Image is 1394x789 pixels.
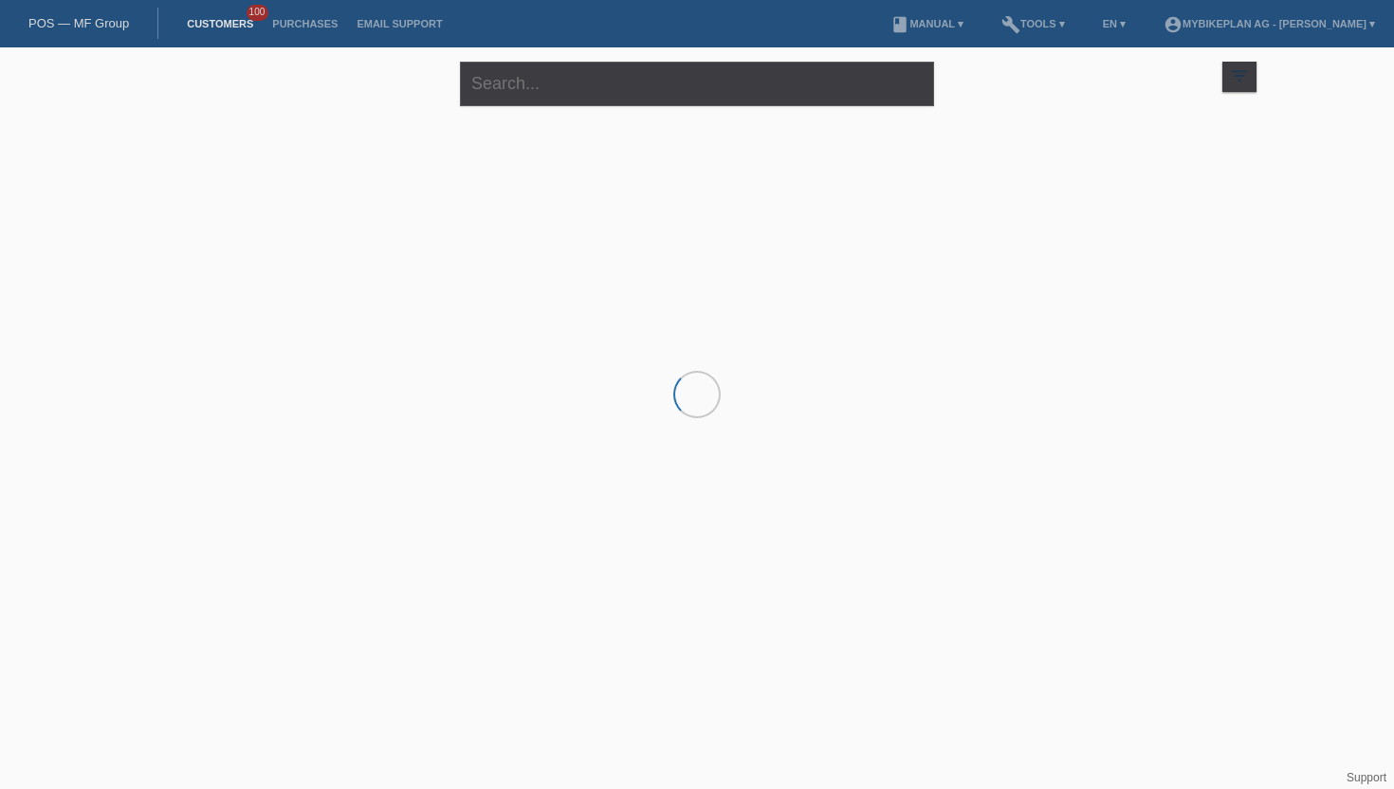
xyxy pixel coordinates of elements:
[1001,15,1020,34] i: build
[881,18,973,29] a: bookManual ▾
[1164,15,1183,34] i: account_circle
[890,15,909,34] i: book
[992,18,1074,29] a: buildTools ▾
[1154,18,1385,29] a: account_circleMybikeplan AG - [PERSON_NAME] ▾
[177,18,263,29] a: Customers
[460,62,934,106] input: Search...
[28,16,129,30] a: POS — MF Group
[247,5,269,21] span: 100
[1229,65,1250,86] i: filter_list
[347,18,451,29] a: Email Support
[1093,18,1135,29] a: EN ▾
[1347,771,1386,784] a: Support
[263,18,347,29] a: Purchases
